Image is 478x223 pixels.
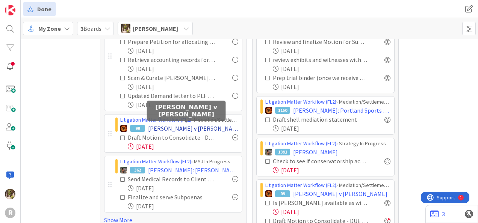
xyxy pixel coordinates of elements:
img: Visit kanbanzone.com [5,5,15,15]
div: [DATE] [273,207,390,216]
div: 1150 [275,107,290,114]
span: Boards [80,24,101,33]
div: [DATE] [128,100,238,109]
a: Litigation Matter Workflow (FL2) [265,140,336,147]
img: TR [265,107,272,114]
span: My Zone [38,24,61,33]
a: Litigation Matter Workflow (FL2) [265,182,336,188]
a: Litigation Matter Workflow (FL2) [265,98,336,105]
img: DG [121,24,130,33]
div: [DATE] [273,46,390,55]
img: TR [120,125,127,132]
a: Litigation Matter Workflow (FL2) [120,158,191,165]
div: Retrieve accounting records for the trust / circulate to Trustee and Beneficiaries (see 9/2 email) [128,55,216,64]
div: review exhibits and witnesses with [PERSON_NAME] [273,55,368,64]
div: › Mediation/Settlement in Progress [265,98,390,106]
div: [DATE] [128,184,238,193]
div: Scan & Curate [PERSON_NAME] Documents [128,73,216,82]
div: R [5,208,15,218]
span: [PERSON_NAME]: Portland Sports Medicine & Spine, et al. v. The [PERSON_NAME] Group, et al. [293,106,390,115]
img: MW [120,167,127,173]
span: [PERSON_NAME]: [PERSON_NAME] Abuse Claim [148,166,238,175]
div: Send Medical Records to Client (mention protective order) [128,175,216,184]
img: MW [265,149,272,155]
div: 1391 [275,149,290,155]
span: [PERSON_NAME] v [PERSON_NAME] [293,189,387,198]
div: Review and finalize Motion for Summary Judgment [273,37,368,46]
div: Draft shell mediation statement [273,115,368,124]
div: › Mediation/Settlement in Progress [265,181,390,189]
div: 99 [275,190,290,197]
img: TR [265,190,272,197]
div: 1 [39,3,41,9]
h5: [PERSON_NAME] v [PERSON_NAME] [150,104,223,118]
a: Done [23,2,56,16]
div: › MSJ In Progress [120,158,238,166]
b: 3 [80,25,83,32]
div: 362 [130,167,145,173]
a: 3 [430,209,445,218]
div: Prep trial binder (once we receive new date) [273,73,368,82]
div: Check to see if conservatorship accounting has been filed (checked 7/30) [273,157,368,166]
span: [PERSON_NAME] v [PERSON_NAME] [148,124,238,133]
div: › Strategy In Progress [265,140,390,148]
span: [PERSON_NAME] [133,24,178,33]
div: 99 [130,125,145,132]
span: Done [37,5,51,14]
div: [DATE] [128,64,238,73]
span: Support [16,1,34,10]
div: [DATE] [273,124,390,133]
div: [DATE] [128,202,238,211]
div: Updated Demand letter to PLF re atty fees (see 9/2 email) [128,91,216,100]
div: Finalize and serve Subpoenas [128,193,215,202]
img: DG [5,189,15,199]
div: [DATE] [128,46,238,55]
div: [DATE] [273,82,390,91]
div: › Mediation/Settlement in Progress [120,116,238,124]
div: Prepare Petition for allocating atty fees and costs to [PERSON_NAME] (see 9/2 email) [128,37,216,46]
a: Litigation Matter Workflow (FL2) [120,116,191,123]
div: [DATE] [128,82,238,91]
div: Draft Motion to Consolidate - DUE BY [DATE] - sent for review [128,133,216,142]
span: [PERSON_NAME] [293,148,338,157]
div: [DATE] [273,166,390,175]
div: [DATE] [128,142,238,151]
div: Is [PERSON_NAME] available as witness? [273,198,368,207]
div: [DATE] [273,64,390,73]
